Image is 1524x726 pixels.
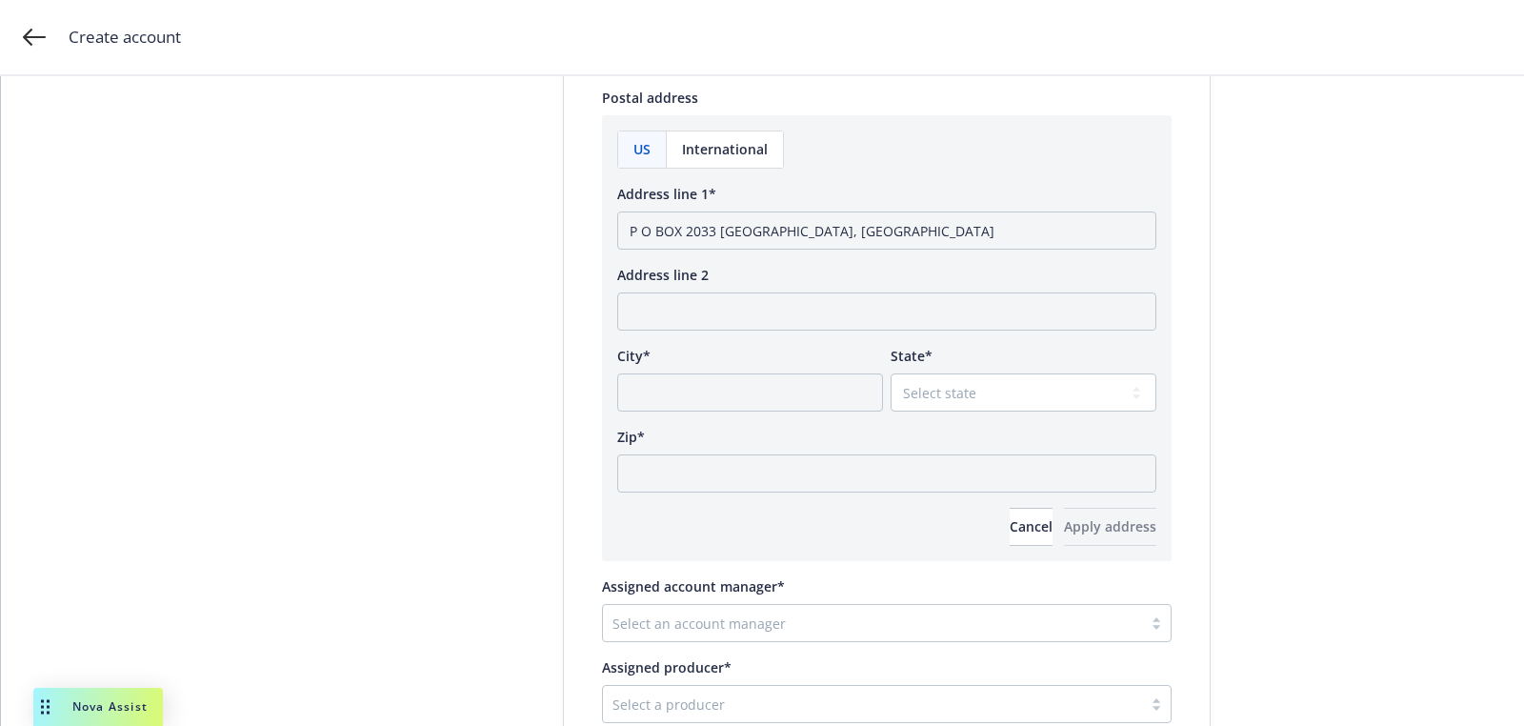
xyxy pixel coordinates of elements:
span: State* [891,347,932,365]
button: Apply address [1064,508,1156,546]
div: ; [1,76,1524,726]
span: Cancel [1010,517,1053,535]
span: City* [617,347,651,365]
span: Assigned producer* [602,658,732,676]
span: US [633,139,651,159]
span: Address line 1* [617,185,716,203]
span: Nova Assist [72,698,148,715]
button: Cancel [1010,508,1053,546]
span: Address line 2 [617,266,709,284]
button: Nova Assist [33,688,163,726]
span: Apply address [1064,517,1156,535]
span: Assigned account manager* [602,577,785,595]
span: International [682,139,768,159]
span: Postal address [602,89,698,107]
div: Drag to move [33,688,57,726]
span: Create account [69,25,181,50]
